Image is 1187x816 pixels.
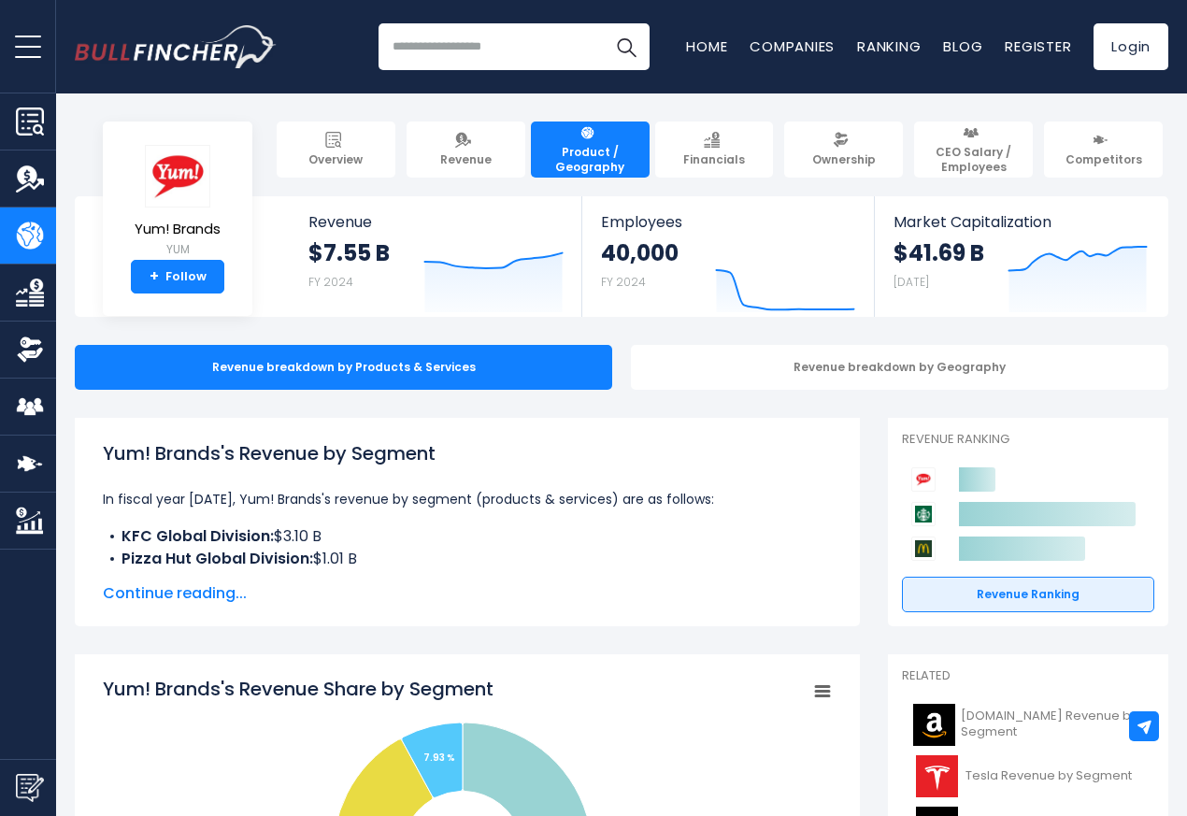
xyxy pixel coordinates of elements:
a: Companies [750,36,835,56]
a: +Follow [131,260,224,293]
strong: 40,000 [601,238,679,267]
small: FY 2024 [308,274,353,290]
a: Revenue Ranking [902,577,1154,612]
span: Continue reading... [103,582,832,605]
span: CEO Salary / Employees [922,145,1024,174]
a: Yum! Brands YUM [134,144,222,261]
b: KFC Global Division: [122,525,274,547]
img: Ownership [16,336,44,364]
span: Market Capitalization [894,213,1148,231]
img: Bullfincher logo [75,25,277,68]
a: Blog [943,36,982,56]
a: Market Capitalization $41.69 B [DATE] [875,196,1166,317]
a: Home [686,36,727,56]
small: [DATE] [894,274,929,290]
b: Pizza Hut Global Division: [122,548,313,569]
div: Revenue breakdown by Products & Services [75,345,612,390]
a: Overview [277,122,395,178]
img: TSLA logo [913,755,960,797]
span: Product / Geography [539,145,641,174]
a: Go to homepage [75,25,276,68]
span: Yum! Brands [135,222,221,237]
button: Search [603,23,650,70]
span: Ownership [812,152,876,167]
strong: $7.55 B [308,238,390,267]
img: Starbucks Corporation competitors logo [911,502,936,526]
a: Revenue $7.55 B FY 2024 [290,196,582,317]
img: AMZN logo [913,704,955,746]
a: [DOMAIN_NAME] Revenue by Segment [902,699,1154,751]
span: Revenue [440,152,492,167]
tspan: Yum! Brands's Revenue Share by Segment [103,676,493,702]
a: CEO Salary / Employees [914,122,1033,178]
li: $3.10 B [103,525,832,548]
small: FY 2024 [601,274,646,290]
p: In fiscal year [DATE], Yum! Brands's revenue by segment (products & services) are as follows: [103,488,832,510]
span: Overview [308,152,363,167]
a: Ownership [784,122,903,178]
span: Financials [683,152,745,167]
li: $1.01 B [103,548,832,570]
tspan: 7.93 % [423,751,455,765]
span: [DOMAIN_NAME] Revenue by Segment [961,709,1143,740]
a: Employees 40,000 FY 2024 [582,196,873,317]
a: Register [1005,36,1071,56]
span: Revenue [308,213,564,231]
a: Revenue [407,122,525,178]
p: Related [902,668,1154,684]
a: Financials [655,122,774,178]
span: Tesla Revenue by Segment [965,768,1132,784]
small: YUM [135,241,221,258]
a: Ranking [857,36,921,56]
h1: Yum! Brands's Revenue by Segment [103,439,832,467]
a: Competitors [1044,122,1163,178]
p: Revenue Ranking [902,432,1154,448]
a: Product / Geography [531,122,650,178]
strong: + [150,268,159,285]
img: Yum! Brands competitors logo [911,467,936,492]
div: Revenue breakdown by Geography [631,345,1168,390]
span: Employees [601,213,854,231]
a: Tesla Revenue by Segment [902,751,1154,802]
strong: $41.69 B [894,238,984,267]
a: Login [1094,23,1168,70]
img: McDonald's Corporation competitors logo [911,537,936,561]
span: Competitors [1065,152,1142,167]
